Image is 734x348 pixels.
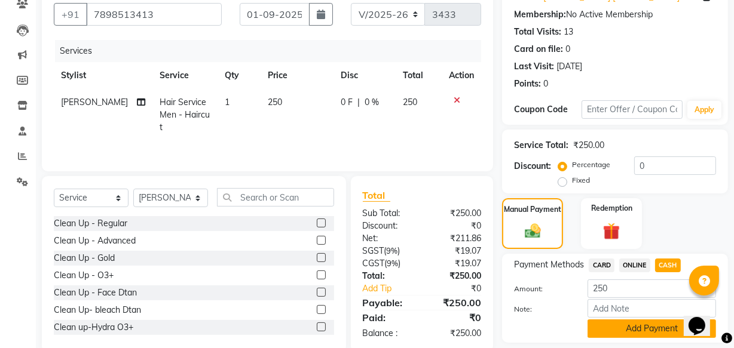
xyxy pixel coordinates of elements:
th: Action [442,62,481,89]
div: 0 [543,78,548,90]
div: Payable: [354,295,422,310]
div: ₹0 [433,282,490,295]
div: ( ) [354,245,422,257]
th: Stylist [54,62,152,89]
div: ₹250.00 [422,207,490,220]
label: Note: [505,304,579,315]
span: 250 [268,97,282,107]
span: | [357,96,360,109]
label: Manual Payment [504,204,561,215]
th: Price [261,62,334,89]
div: ₹211.86 [422,232,490,245]
th: Total [396,62,442,89]
div: Last Visit: [514,60,554,73]
div: Net: [354,232,422,245]
div: Service Total: [514,139,568,152]
div: Discount: [354,220,422,232]
div: ₹250.00 [422,327,490,340]
label: Fixed [572,175,590,186]
img: _cash.svg [520,222,546,241]
div: Clean Up - Regular [54,217,127,230]
label: Amount: [505,284,579,294]
input: Amount [588,279,716,298]
span: CGST [363,258,385,269]
div: Total Visits: [514,26,561,38]
th: Qty [218,62,261,89]
th: Disc [334,62,396,89]
div: ₹250.00 [573,139,604,152]
th: Service [152,62,217,89]
div: Card on file: [514,43,563,56]
input: Add Note [588,299,716,318]
div: Discount: [514,160,551,173]
span: SGST [363,245,384,256]
div: Points: [514,78,541,90]
div: Sub Total: [354,207,422,220]
div: No Active Membership [514,8,716,21]
div: 0 [565,43,570,56]
div: ( ) [354,257,422,270]
div: Membership: [514,8,566,21]
span: 0 % [365,96,379,109]
div: ₹19.07 [422,257,490,270]
span: 9% [387,258,399,268]
span: CARD [589,258,614,272]
a: Add Tip [354,282,433,295]
span: 250 [403,97,417,107]
span: Payment Methods [514,258,584,271]
button: Apply [687,101,721,119]
div: ₹0 [422,310,490,325]
span: CASH [655,258,681,272]
div: Total: [354,270,422,282]
div: Clean Up - Advanced [54,235,136,247]
div: Clean Up - Gold [54,252,115,264]
span: 1 [225,97,230,107]
button: Add Payment [588,319,716,338]
button: +91 [54,3,87,26]
div: Balance : [354,327,422,340]
input: Search or Scan [217,188,334,207]
label: Redemption [591,203,632,214]
div: Clean Up - O3+ [54,269,114,282]
div: [DATE] [556,60,582,73]
input: Enter Offer / Coupon Code [582,100,683,119]
span: Hair Service Men - Haircut [160,97,210,133]
div: Coupon Code [514,103,582,116]
div: ₹250.00 [422,295,490,310]
span: [PERSON_NAME] [61,97,128,107]
img: _gift.svg [598,221,625,242]
div: 13 [564,26,573,38]
span: ONLINE [619,258,650,272]
div: ₹250.00 [422,270,490,282]
div: Paid: [354,310,422,325]
div: ₹0 [422,220,490,232]
iframe: chat widget [684,300,722,336]
div: Clean up-Hydra O3+ [54,321,133,334]
input: Search by Name/Mobile/Email/Code [86,3,222,26]
label: Percentage [572,159,610,170]
div: Services [55,40,490,62]
span: 9% [387,246,398,255]
span: 0 F [341,96,353,109]
span: Total [363,189,390,202]
div: Clean Up - Face Dtan [54,287,137,299]
div: Clean Up- bleach Dtan [54,304,141,316]
div: ₹19.07 [422,245,490,257]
